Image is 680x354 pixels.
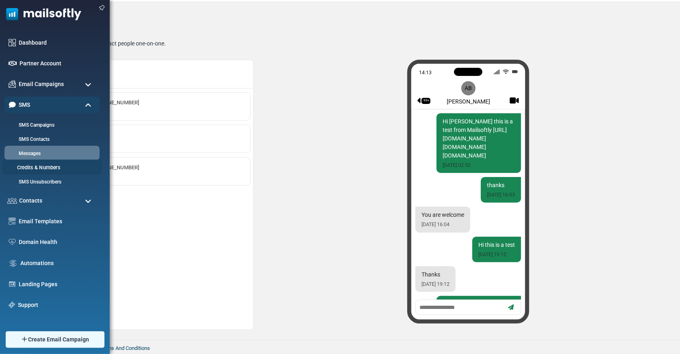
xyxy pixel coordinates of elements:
[9,281,16,288] img: landing_pages.svg
[4,136,98,143] a: SMS Contacts
[415,207,470,232] div: You are welcome
[437,113,521,173] div: Hi [PERSON_NAME] this is a test from Mailsoftly [URL][DOMAIN_NAME][DOMAIN_NAME] [DOMAIN_NAME]
[96,99,139,106] span: [PHONE_NUMBER]
[45,107,246,116] span: Last Reply Date: [DATE]
[45,172,246,181] span: Last Reply Date: [DATE]
[19,80,64,88] span: Email Campaigns
[443,162,515,169] small: [DATE] 02:52
[18,301,96,309] a: Support
[9,259,17,268] img: workflow.svg
[45,140,246,148] span: Last Reply Date: [DATE]
[19,238,96,246] a: Domain Health
[96,164,139,171] span: [PHONE_NUMBER]
[19,217,96,226] a: Email Templates
[481,177,521,203] div: thanks
[437,296,521,330] div: Hi Alkan This is a text message from mailsoftly.
[28,335,89,344] span: Create Email Campaign
[421,281,450,288] small: [DATE] 19:12
[415,266,456,292] div: Thanks
[20,322,96,330] a: Apps & Integrations
[20,59,96,68] a: Partner Account
[100,345,150,351] span: translation missing: en.layouts.footer.terms_and_conditions
[419,69,490,74] div: 14:13
[9,302,15,308] img: support-icon.svg
[19,101,30,109] span: SMS
[20,259,96,268] a: Automations
[4,121,98,129] a: SMS Campaigns
[4,178,98,186] a: SMS Unsubscribers
[100,345,150,351] a: Terms And Conditions
[9,101,16,108] img: sms-icon-active.png
[478,251,515,258] small: [DATE] 19:12
[9,80,16,88] img: campaigns-icon.png
[472,237,521,262] div: Hi this is a test
[4,150,98,157] a: Messages
[487,191,515,199] small: [DATE] 16:03
[9,39,16,46] img: dashboard-icon.svg
[19,280,96,289] a: Landing Pages
[9,239,16,245] img: domain-health-icon.svg
[9,218,16,225] img: email-templates-icon.svg
[7,198,17,203] img: contacts-icon.svg
[421,221,464,228] small: [DATE] 16:04
[19,196,42,205] span: Contacts
[2,164,100,172] a: Credits & Numbers
[19,39,96,47] a: Dashboard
